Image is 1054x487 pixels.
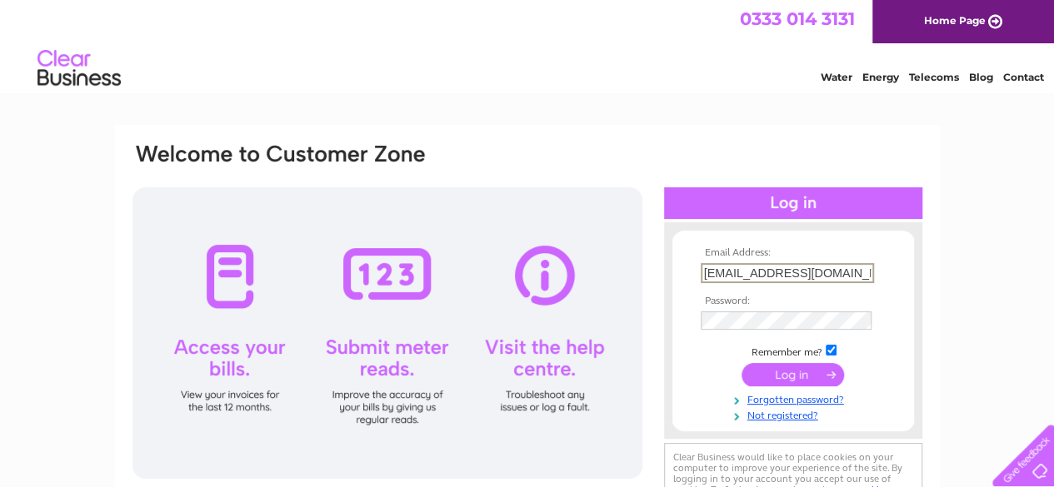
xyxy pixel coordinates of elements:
a: Forgotten password? [701,390,890,406]
a: Telecoms [909,71,959,83]
td: Remember me? [697,342,890,359]
a: Energy [862,71,899,83]
a: 0333 014 3131 [740,8,855,29]
a: Blog [969,71,993,83]
input: Submit [742,363,844,386]
a: Contact [1003,71,1044,83]
img: logo.png [37,43,122,94]
a: Water [821,71,852,83]
a: Not registered? [701,406,890,422]
div: Clear Business is a trading name of Verastar Limited (registered in [GEOGRAPHIC_DATA] No. 3667643... [134,9,922,81]
th: Password: [697,296,890,307]
th: Email Address: [697,247,890,259]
